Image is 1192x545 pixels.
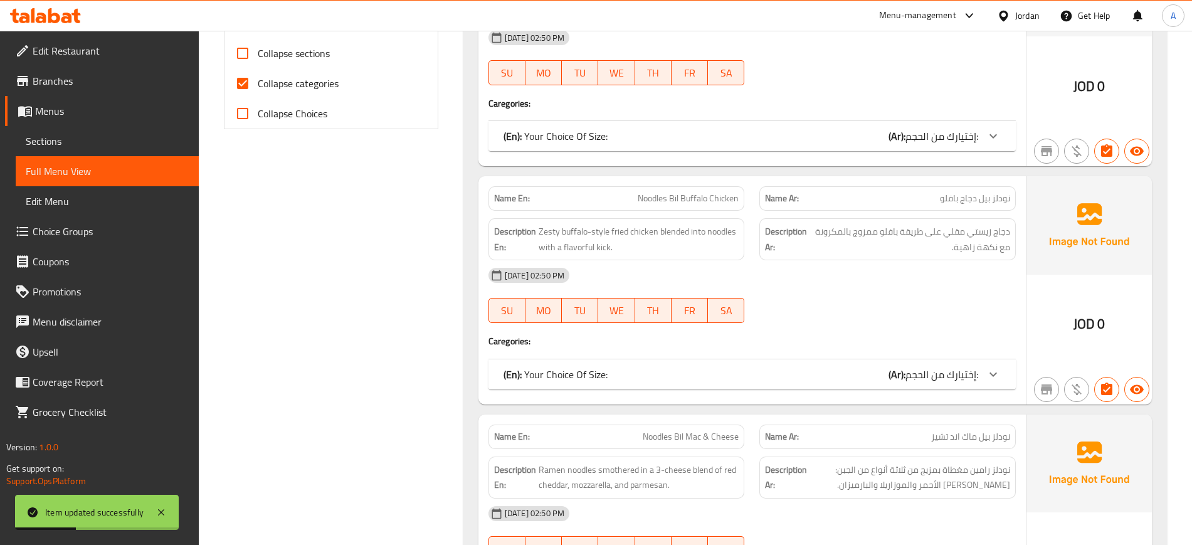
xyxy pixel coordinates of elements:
h4: Caregories: [488,97,1016,110]
span: نودلز رامين مغطاة بمزيج من ثلاثة أنواع من الجبن: الشيدر الأحمر والموزاريلا والبارميزان. [810,462,1010,493]
strong: Name En: [494,192,530,205]
span: SU [494,64,520,82]
button: TH [635,298,672,323]
span: MO [530,64,557,82]
span: Branches [33,73,189,88]
strong: Name Ar: [765,430,799,443]
strong: Name En: [494,430,530,443]
span: Upsell [33,344,189,359]
span: SA [713,302,739,320]
button: Purchased item [1064,377,1089,402]
span: Get support on: [6,460,64,477]
a: Choice Groups [5,216,199,246]
span: Choice Groups [33,224,189,239]
button: MO [525,298,562,323]
div: Menu-management [879,8,956,23]
span: 0 [1097,74,1105,98]
a: Menus [5,96,199,126]
img: Ae5nvW7+0k+MAAAAAElFTkSuQmCC [1026,415,1152,512]
span: Edit Restaurant [33,43,189,58]
a: Promotions [5,277,199,307]
b: (Ar): [889,365,905,384]
button: TH [635,60,672,85]
span: نودلز بيل ماك اند تشيز [931,430,1010,443]
button: Not branch specific item [1034,377,1059,402]
span: Collapse Choices [258,106,327,121]
a: Full Menu View [16,156,199,186]
span: نودلز بيل دجاج بافلو [940,192,1010,205]
span: إختيارك من الحجم: [905,365,978,384]
a: Sections [16,126,199,156]
span: [DATE] 02:50 PM [500,270,569,282]
span: Zesty buffalo-style fried chicken blended into noodles with a flavorful kick. [539,224,739,255]
strong: Description En: [494,462,536,493]
span: SU [494,302,520,320]
strong: Description En: [494,224,536,255]
p: Your Choice Of Size: [504,367,608,382]
span: FR [677,64,703,82]
span: Coverage Report [33,374,189,389]
span: Ramen noodles smothered in a 3-cheese blend of red cheddar, mozzarella, and parmesan. [539,462,739,493]
button: FR [672,298,708,323]
span: Grocery Checklist [33,405,189,420]
strong: Name Ar: [765,192,799,205]
span: Sections [26,134,189,149]
button: Has choices [1094,139,1119,164]
strong: Description Ar: [765,224,807,255]
span: TU [567,64,593,82]
button: SA [708,60,744,85]
b: (En): [504,365,522,384]
span: TH [640,302,667,320]
div: (En): Your Choice Of Size:(Ar):إختيارك من الحجم: [488,359,1016,389]
button: WE [598,60,635,85]
span: Collapse categories [258,76,339,91]
button: Has choices [1094,377,1119,402]
button: TU [562,298,598,323]
a: Support.OpsPlatform [6,473,86,489]
span: [DATE] 02:50 PM [500,507,569,519]
button: Purchased item [1064,139,1089,164]
a: Edit Restaurant [5,36,199,66]
span: TU [567,302,593,320]
span: A [1171,9,1176,23]
a: Grocery Checklist [5,397,199,427]
span: WE [603,302,630,320]
span: JOD [1073,74,1095,98]
a: Edit Menu [16,186,199,216]
span: TH [640,64,667,82]
div: (En): Your Choice Of Size:(Ar):إختيارك من الحجم: [488,121,1016,151]
div: Item updated successfully [45,505,144,519]
span: Menu disclaimer [33,314,189,329]
button: SU [488,60,525,85]
a: Coverage Report [5,367,199,397]
span: Full Menu View [26,164,189,179]
b: (En): [504,127,522,146]
span: دجاج زيستي مقلي على طريقة بافلو ممزوج بالمكرونة مع نكهة زاهية. [810,224,1010,255]
button: Available [1124,377,1149,402]
a: Coupons [5,246,199,277]
p: Your Choice Of Size: [504,129,608,144]
span: MO [530,302,557,320]
span: Promotions [33,284,189,299]
span: 1.0.0 [39,439,58,455]
span: Coupons [33,254,189,269]
span: Menus [35,103,189,119]
img: Ae5nvW7+0k+MAAAAAElFTkSuQmCC [1026,176,1152,274]
span: Version: [6,439,37,455]
button: Not branch specific item [1034,139,1059,164]
span: FR [677,302,703,320]
span: Noodles Bil Buffalo Chicken [638,192,739,205]
span: Collapse sections [258,46,330,61]
span: WE [603,64,630,82]
button: SA [708,298,744,323]
div: Jordan [1015,9,1040,23]
span: 0 [1097,312,1105,336]
button: TU [562,60,598,85]
span: Noodles Bil Mac & Cheese [643,430,739,443]
span: SA [713,64,739,82]
a: Menu disclaimer [5,307,199,337]
button: MO [525,60,562,85]
a: Branches [5,66,199,96]
span: إختيارك من الحجم: [905,127,978,146]
span: [DATE] 02:50 PM [500,32,569,44]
